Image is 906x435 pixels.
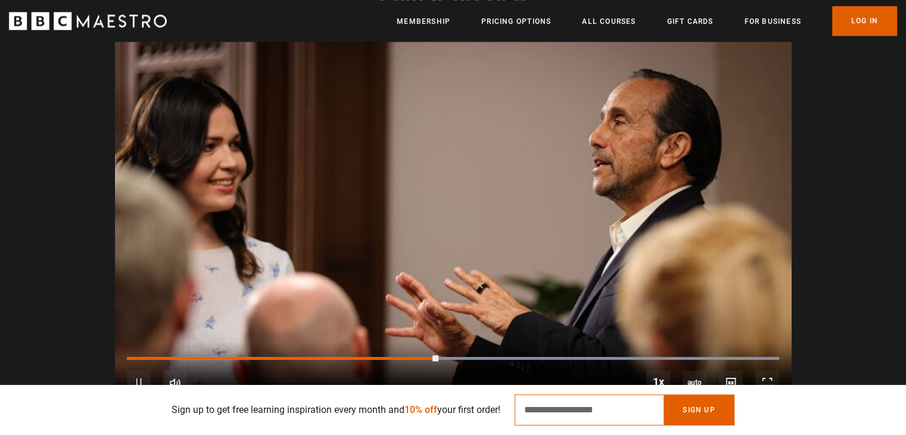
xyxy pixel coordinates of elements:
button: Captions [719,371,743,394]
svg: BBC Maestro [9,12,167,30]
span: 10% off [404,404,437,415]
nav: Primary [397,6,897,36]
button: Pause [127,371,151,394]
a: All Courses [582,15,636,27]
button: Sign Up [664,394,734,425]
a: Membership [397,15,450,27]
a: Gift Cards [667,15,713,27]
button: Playback Rate [646,370,670,394]
span: auto [683,371,706,394]
div: Progress Bar [127,357,779,359]
p: Sign up to get free learning inspiration every month and your first order! [172,403,500,417]
video-js: Video Player [115,27,792,408]
a: For business [744,15,801,27]
a: Log In [832,6,897,36]
button: Mute [163,371,187,394]
button: Fullscreen [755,371,779,394]
a: Pricing Options [481,15,551,27]
div: Current quality: 720p [683,371,706,394]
